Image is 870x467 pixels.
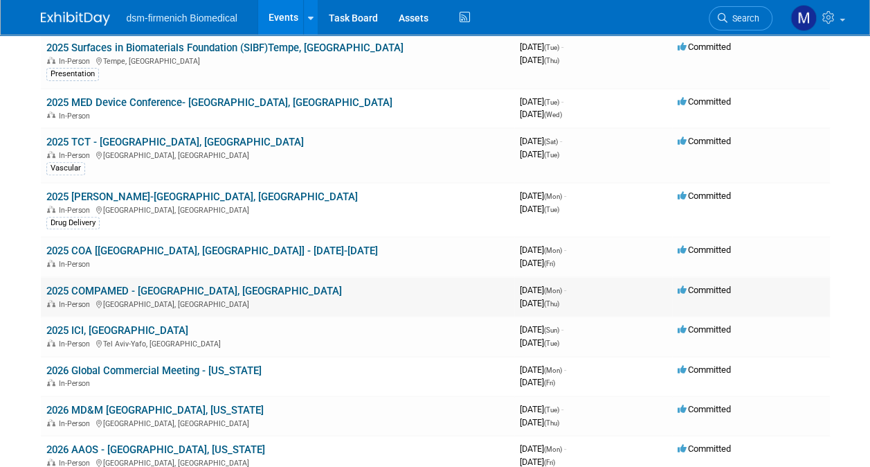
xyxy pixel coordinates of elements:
div: [GEOGRAPHIC_DATA], [GEOGRAPHIC_DATA] [46,204,509,215]
a: 2025 COA [[GEOGRAPHIC_DATA], [GEOGRAPHIC_DATA]] - [DATE]-[DATE] [46,245,378,257]
span: Committed [678,136,731,146]
span: [DATE] [520,285,566,295]
span: [DATE] [520,136,562,146]
span: Committed [678,245,731,255]
span: - [560,136,562,146]
span: (Tue) [544,340,559,347]
span: [DATE] [520,457,555,467]
div: Drug Delivery [46,217,100,229]
a: 2025 MED Device Conference- [GEOGRAPHIC_DATA], [GEOGRAPHIC_DATA] [46,96,392,109]
span: Committed [678,443,731,454]
span: - [564,285,566,295]
span: [DATE] [520,258,555,268]
img: In-Person Event [47,206,55,213]
span: [DATE] [520,204,559,214]
span: - [561,96,563,107]
span: - [564,364,566,375]
span: Committed [678,96,731,107]
span: [DATE] [520,55,559,65]
a: 2025 Surfaces in Biomaterials Foundation (SIBF)Tempe, [GEOGRAPHIC_DATA] [46,42,404,54]
a: 2025 COMPAMED - [GEOGRAPHIC_DATA], [GEOGRAPHIC_DATA] [46,285,342,297]
span: [DATE] [520,298,559,308]
span: (Tue) [544,151,559,159]
img: In-Person Event [47,57,55,64]
span: In-Person [59,112,94,121]
span: In-Person [59,340,94,349]
a: 2025 TCT - [GEOGRAPHIC_DATA], [GEOGRAPHIC_DATA] [46,136,304,148]
span: In-Person [59,300,94,309]
div: [GEOGRAPHIC_DATA], [GEOGRAPHIC_DATA] [46,298,509,309]
span: (Thu) [544,57,559,64]
span: In-Person [59,260,94,269]
span: (Mon) [544,367,562,374]
span: (Thu) [544,300,559,308]
span: (Tue) [544,44,559,51]
div: Vascular [46,162,85,175]
img: In-Person Event [47,112,55,118]
span: - [564,443,566,454]
span: In-Person [59,206,94,215]
span: [DATE] [520,96,563,107]
a: 2026 Global Commercial Meeting - [US_STATE] [46,364,262,377]
span: (Wed) [544,111,562,118]
span: (Thu) [544,419,559,427]
span: [DATE] [520,404,563,414]
a: 2025 [PERSON_NAME]-[GEOGRAPHIC_DATA], [GEOGRAPHIC_DATA] [46,191,358,203]
div: [GEOGRAPHIC_DATA], [GEOGRAPHIC_DATA] [46,417,509,428]
img: In-Person Event [47,300,55,307]
span: Committed [678,404,731,414]
span: (Tue) [544,206,559,213]
span: [DATE] [520,245,566,255]
img: In-Person Event [47,260,55,267]
span: - [561,404,563,414]
span: (Mon) [544,446,562,453]
span: (Mon) [544,247,562,254]
span: (Mon) [544,287,562,294]
span: - [561,42,563,52]
div: Tel Aviv-Yafo, [GEOGRAPHIC_DATA] [46,337,509,349]
span: (Fri) [544,459,555,466]
span: In-Person [59,379,94,388]
img: ExhibitDay [41,12,110,26]
span: [DATE] [520,417,559,428]
span: [DATE] [520,443,566,454]
span: [DATE] [520,364,566,375]
span: (Tue) [544,98,559,106]
span: - [564,191,566,201]
a: Search [709,6,772,30]
span: - [564,245,566,255]
span: (Sat) [544,138,558,146]
div: Presentation [46,68,99,80]
span: Search [727,13,759,24]
span: [DATE] [520,191,566,201]
span: Committed [678,324,731,335]
div: [GEOGRAPHIC_DATA], [GEOGRAPHIC_DATA] [46,149,509,160]
span: [DATE] [520,149,559,159]
img: In-Person Event [47,459,55,466]
span: In-Person [59,57,94,66]
span: Committed [678,191,731,201]
span: (Mon) [544,193,562,200]
img: In-Person Event [47,340,55,346]
span: (Fri) [544,379,555,387]
span: Committed [678,42,731,52]
img: In-Person Event [47,379,55,386]
img: In-Person Event [47,419,55,426]
a: 2025 ICI, [GEOGRAPHIC_DATA] [46,324,188,337]
span: (Tue) [544,406,559,414]
span: [DATE] [520,324,563,335]
span: (Sun) [544,326,559,334]
span: dsm-firmenich Biomedical [127,12,237,24]
div: Tempe, [GEOGRAPHIC_DATA] [46,55,509,66]
span: In-Person [59,419,94,428]
span: [DATE] [520,109,562,119]
a: 2026 MD&M [GEOGRAPHIC_DATA], [US_STATE] [46,404,264,416]
span: [DATE] [520,42,563,52]
span: Committed [678,364,731,375]
span: In-Person [59,151,94,160]
img: In-Person Event [47,151,55,158]
a: 2026 AAOS - [GEOGRAPHIC_DATA], [US_STATE] [46,443,265,456]
span: [DATE] [520,337,559,348]
span: (Fri) [544,260,555,267]
span: - [561,324,563,335]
